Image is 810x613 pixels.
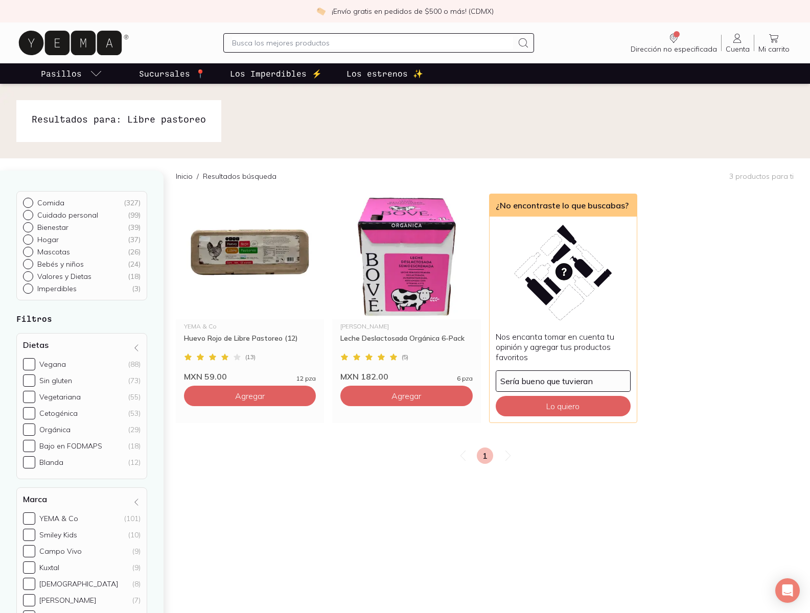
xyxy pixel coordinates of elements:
[39,530,77,539] div: Smiley Kids
[41,67,82,80] p: Pasillos
[332,194,480,382] a: 6-pack leche deslactosada orgánica Bove. La leche orgánica es libre de pesticidas, hormonas y org...
[32,112,206,126] h1: Resultados para: Libre pastoreo
[39,514,78,523] div: YEMA & Co
[39,409,78,418] div: Cetogénica
[23,594,35,606] input: [PERSON_NAME](7)
[228,63,324,84] a: Los Imperdibles ⚡️
[128,360,141,369] div: (88)
[132,579,141,588] div: (8)
[193,171,203,181] span: /
[316,7,326,16] img: check
[340,334,472,352] div: Leche Deslactosada Orgánica 6-Pack
[139,67,205,80] p: Sucursales 📍
[37,272,91,281] p: Valores y Dietas
[332,6,494,16] p: ¡Envío gratis en pedidos de $500 o más! (CDMX)
[16,333,147,479] div: Dietas
[128,530,141,539] div: (10)
[39,441,102,451] div: Bajo en FODMAPS
[340,323,472,329] div: [PERSON_NAME]
[23,391,35,403] input: Vegetariana(55)
[754,32,794,54] a: Mi carrito
[184,323,316,329] div: YEMA & Co
[23,545,35,557] input: Campo Vivo(9)
[37,284,77,293] p: Imperdibles
[203,171,276,181] p: Resultados búsqueda
[128,441,141,451] div: (18)
[23,440,35,452] input: Bajo en FODMAPS(18)
[729,172,794,181] p: 3 productos para ti
[39,547,82,556] div: Campo Vivo
[39,579,118,588] div: [DEMOGRAPHIC_DATA]
[496,332,631,362] p: Nos encanta tomar en cuenta tu opinión y agregar tus productos favoritos
[16,314,52,323] strong: Filtros
[39,392,81,402] div: Vegetariana
[37,260,84,269] p: Bebés y niños
[23,456,35,468] input: Blanda(12)
[132,284,141,293] div: ( 3 )
[128,409,141,418] div: (53)
[37,247,70,256] p: Mascotas
[23,374,35,387] input: Sin gluten(73)
[37,223,68,232] p: Bienestar
[496,396,631,416] button: Lo quiero
[39,63,104,84] a: pasillo-todos-link
[39,596,96,605] div: [PERSON_NAME]
[128,210,141,220] div: ( 99 )
[184,386,316,406] button: Agregar
[39,458,63,467] div: Blanda
[344,63,425,84] a: Los estrenos ✨
[402,354,408,360] span: ( 5 )
[128,223,141,232] div: ( 39 )
[39,425,71,434] div: Orgánica
[128,247,141,256] div: ( 26 )
[332,194,480,319] img: 6-pack leche deslactosada orgánica Bove. La leche orgánica es libre de pesticidas, hormonas y org...
[39,376,72,385] div: Sin gluten
[726,44,750,54] span: Cuenta
[391,391,421,401] span: Agregar
[39,360,66,369] div: Vegana
[245,354,256,360] span: ( 13 )
[128,392,141,402] div: (55)
[23,340,49,350] h4: Dietas
[39,563,59,572] div: Kuxtal
[23,512,35,525] input: YEMA & Co(101)
[137,63,207,84] a: Sucursales 📍
[23,358,35,370] input: Vegana(88)
[37,210,98,220] p: Cuidado personal
[132,596,141,605] div: (7)
[37,235,59,244] p: Hogar
[176,194,324,319] img: Huevo Rojo de Libre Pastoreo12
[758,44,790,54] span: Mi carrito
[176,194,324,382] a: Huevo Rojo de Libre Pastoreo12YEMA & CoHuevo Rojo de Libre Pastoreo (12)(13)MXN 59.0012 pza
[23,494,47,504] h4: Marca
[23,561,35,574] input: Kuxtal(9)
[457,375,473,382] span: 6 pza
[37,198,64,207] p: Comida
[124,514,141,523] div: (101)
[232,37,513,49] input: Busca los mejores productos
[128,235,141,244] div: ( 37 )
[128,425,141,434] div: (29)
[296,375,316,382] span: 12 pza
[775,578,800,603] div: Open Intercom Messenger
[477,447,493,464] a: 1
[184,334,316,352] div: Huevo Rojo de Libre Pastoreo (12)
[184,371,227,382] span: MXN 59.00
[128,458,141,467] div: (12)
[346,67,423,80] p: Los estrenos ✨
[128,376,141,385] div: (73)
[176,172,193,181] a: Inicio
[128,260,141,269] div: ( 24 )
[132,547,141,556] div: (9)
[340,371,388,382] span: MXN 182.00
[23,578,35,590] input: [DEMOGRAPHIC_DATA](8)
[490,194,637,217] div: ¿No encontraste lo que buscabas?
[235,391,265,401] span: Agregar
[722,32,754,54] a: Cuenta
[230,67,322,80] p: Los Imperdibles ⚡️
[23,423,35,436] input: Orgánica(29)
[340,386,472,406] button: Agregar
[128,272,141,281] div: ( 18 )
[132,563,141,572] div: (9)
[627,32,721,54] a: Dirección no especificada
